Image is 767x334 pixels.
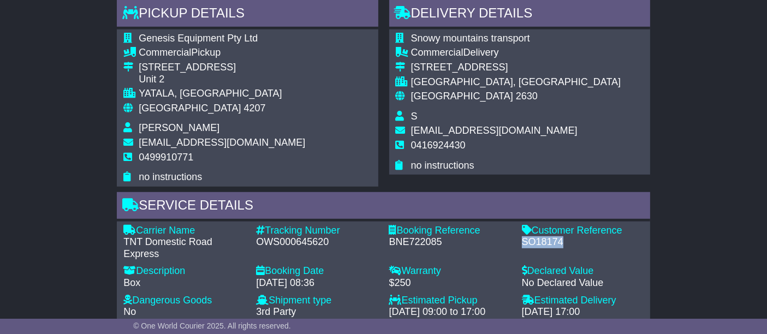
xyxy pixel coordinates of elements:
[139,137,305,148] span: [EMAIL_ADDRESS][DOMAIN_NAME]
[139,122,219,133] span: [PERSON_NAME]
[389,295,510,307] div: Estimated Pickup
[389,236,510,248] div: BNE722085
[411,91,513,102] span: [GEOGRAPHIC_DATA]
[522,295,644,307] div: Estimated Delivery
[123,236,245,260] div: TNT Domestic Road Express
[411,47,621,59] div: Delivery
[411,140,466,151] span: 0416924430
[522,236,644,248] div: SO18174
[411,33,530,44] span: Snowy mountains transport
[123,225,245,237] div: Carrier Name
[411,125,578,136] span: [EMAIL_ADDRESS][DOMAIN_NAME]
[256,306,296,317] span: 3rd Party
[522,265,644,277] div: Declared Value
[389,265,510,277] div: Warranty
[123,277,245,289] div: Box
[133,321,291,330] span: © One World Courier 2025. All rights reserved.
[123,265,245,277] div: Description
[389,306,510,318] div: [DATE] 09:00 to 17:00
[411,160,474,171] span: no instructions
[123,306,136,317] span: No
[123,295,245,307] div: Dangerous Goods
[522,306,644,318] div: [DATE] 17:00
[139,74,305,86] div: Unit 2
[256,295,378,307] div: Shipment type
[117,192,650,222] div: Service Details
[139,47,191,58] span: Commercial
[139,62,305,74] div: [STREET_ADDRESS]
[516,91,538,102] span: 2630
[139,47,305,59] div: Pickup
[256,236,378,248] div: OWS000645620
[139,33,258,44] span: Genesis Equipment Pty Ltd
[139,103,241,114] span: [GEOGRAPHIC_DATA]
[411,47,463,58] span: Commercial
[522,225,644,237] div: Customer Reference
[411,62,621,74] div: [STREET_ADDRESS]
[256,277,378,289] div: [DATE] 08:36
[522,277,644,289] div: No Declared Value
[244,103,266,114] span: 4207
[256,225,378,237] div: Tracking Number
[389,225,510,237] div: Booking Reference
[389,277,510,289] div: $250
[411,111,418,122] span: S
[256,265,378,277] div: Booking Date
[139,88,305,100] div: YATALA, [GEOGRAPHIC_DATA]
[139,152,193,163] span: 0499910771
[139,171,202,182] span: no instructions
[411,76,621,88] div: [GEOGRAPHIC_DATA], [GEOGRAPHIC_DATA]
